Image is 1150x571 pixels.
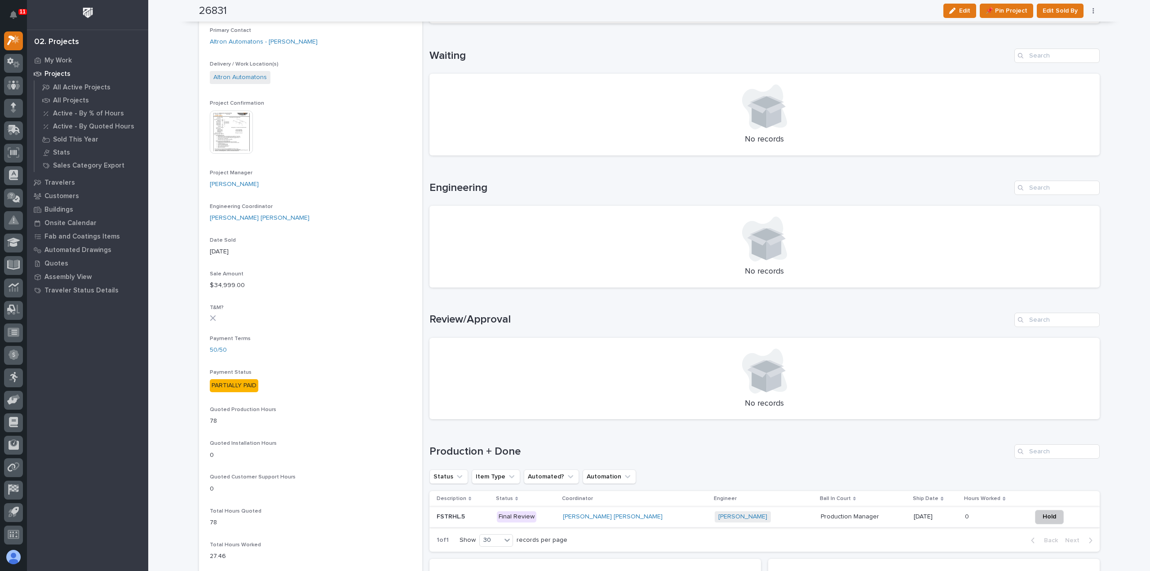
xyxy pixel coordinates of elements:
[821,511,881,521] p: Production Manager
[27,270,148,283] a: Assembly View
[4,5,23,24] button: Notifications
[27,283,148,297] a: Traveler Status Details
[437,494,466,504] p: Description
[980,4,1033,18] button: 📌 Pin Project
[210,28,251,33] span: Primary Contact
[714,494,737,504] p: Engineer
[80,4,96,21] img: Workspace Logo
[210,484,411,494] p: 0
[44,246,111,254] p: Automated Drawings
[53,136,98,144] p: Sold This Year
[210,379,258,392] div: PARTIALLY PAID
[210,62,279,67] span: Delivery / Work Location(s)
[472,469,520,484] button: Item Type
[27,230,148,243] a: Fab and Coatings Items
[53,149,70,157] p: Stats
[53,162,124,170] p: Sales Category Export
[429,469,468,484] button: Status
[1014,49,1100,63] input: Search
[440,399,1089,409] p: No records
[497,511,536,522] div: Final Review
[460,536,476,544] p: Show
[27,176,148,189] a: Travelers
[517,536,567,544] p: records per page
[440,267,1089,277] p: No records
[913,494,938,504] p: Ship Date
[210,542,261,548] span: Total Hours Worked
[44,287,119,295] p: Traveler Status Details
[1014,313,1100,327] input: Search
[35,120,148,133] a: Active - By Quoted Hours
[11,11,23,25] div: Notifications11
[1037,4,1084,18] button: Edit Sold By
[210,370,252,375] span: Payment Status
[964,494,1000,504] p: Hours Worked
[429,181,1011,195] h1: Engineering
[210,552,411,561] p: 27.46
[1039,536,1058,544] span: Back
[44,70,71,78] p: Projects
[210,518,411,527] p: 78
[496,494,513,504] p: Status
[34,37,79,47] div: 02. Projects
[44,273,92,281] p: Assembly View
[4,548,23,567] button: users-avatar
[199,4,227,18] h2: 26831
[210,281,411,290] p: $ 34,999.00
[44,206,73,214] p: Buildings
[1014,444,1100,459] input: Search
[27,67,148,80] a: Projects
[210,345,227,355] a: 50/50
[440,135,1089,145] p: No records
[53,84,111,92] p: All Active Projects
[27,189,148,203] a: Customers
[210,336,251,341] span: Payment Terms
[210,213,310,223] a: [PERSON_NAME] [PERSON_NAME]
[44,219,97,227] p: Onsite Calendar
[480,536,501,545] div: 30
[210,247,411,257] p: [DATE]
[1024,536,1062,544] button: Back
[44,57,72,65] p: My Work
[437,511,467,521] p: FSTRHL.5
[210,170,252,176] span: Project Manager
[429,313,1011,326] h1: Review/Approval
[210,271,243,277] span: Sale Amount
[914,513,958,521] p: [DATE]
[210,37,318,47] a: Altron Automatons - [PERSON_NAME]
[210,238,236,243] span: Date Sold
[718,513,767,521] a: [PERSON_NAME]
[210,441,277,446] span: Quoted Installation Hours
[959,7,970,15] span: Edit
[27,216,148,230] a: Onsite Calendar
[943,4,976,18] button: Edit
[53,110,124,118] p: Active - By % of Hours
[210,180,259,189] a: [PERSON_NAME]
[35,107,148,120] a: Active - By % of Hours
[1014,181,1100,195] input: Search
[35,94,148,106] a: All Projects
[27,53,148,67] a: My Work
[210,416,411,426] p: 78
[27,257,148,270] a: Quotes
[53,97,89,105] p: All Projects
[429,445,1011,458] h1: Production + Done
[35,146,148,159] a: Stats
[210,451,411,460] p: 0
[1043,5,1078,16] span: Edit Sold By
[20,9,26,15] p: 11
[35,159,148,172] a: Sales Category Export
[53,123,134,131] p: Active - By Quoted Hours
[583,469,636,484] button: Automation
[27,203,148,216] a: Buildings
[986,5,1027,16] span: 📌 Pin Project
[210,101,264,106] span: Project Confirmation
[44,233,120,241] p: Fab and Coatings Items
[429,507,1100,527] tr: FSTRHL.5FSTRHL.5 Final Review[PERSON_NAME] [PERSON_NAME] [PERSON_NAME] Production ManagerProducti...
[210,474,296,480] span: Quoted Customer Support Hours
[429,529,456,551] p: 1 of 1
